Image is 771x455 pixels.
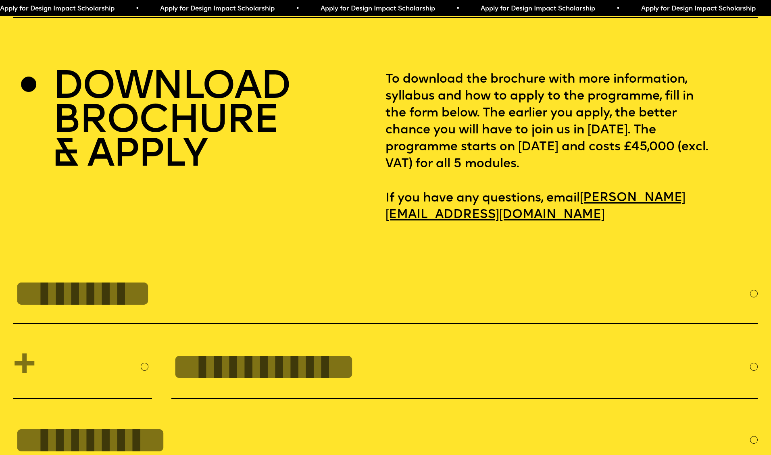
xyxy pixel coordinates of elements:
span: • [135,6,139,12]
span: • [296,6,299,12]
a: [PERSON_NAME][EMAIL_ADDRESS][DOMAIN_NAME] [385,187,686,227]
span: • [616,6,620,12]
span: • [456,6,460,12]
p: To download the brochure with more information, syllabus and how to apply to the programme, fill ... [385,71,758,224]
h2: DOWNLOAD BROCHURE & APPLY [53,71,290,172]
